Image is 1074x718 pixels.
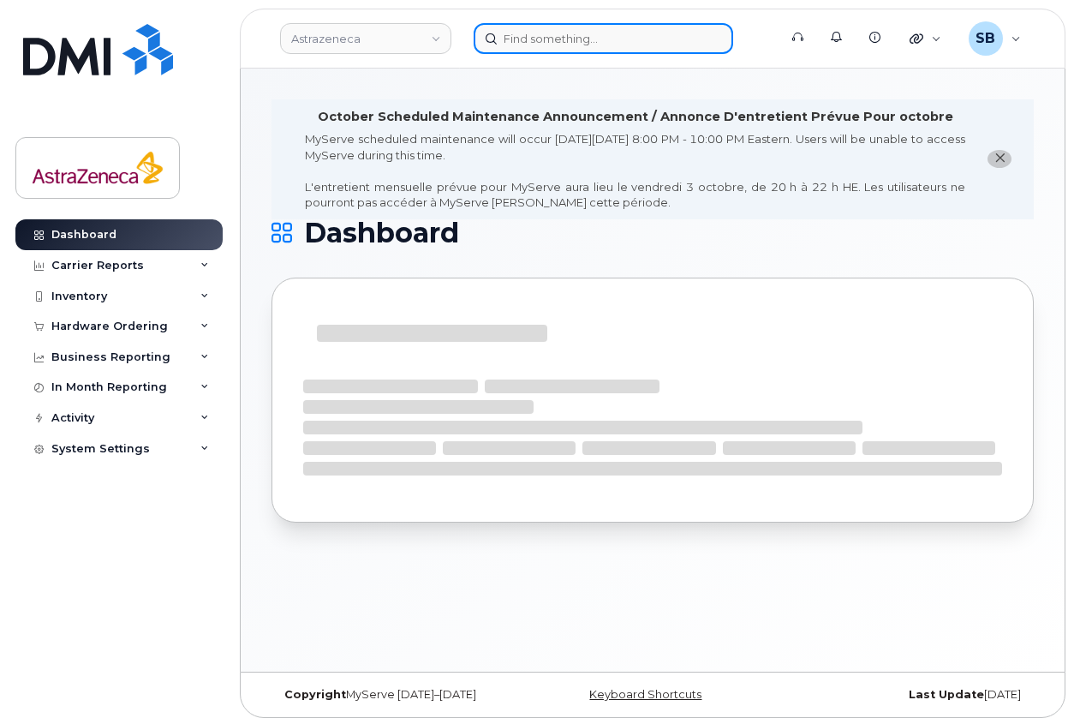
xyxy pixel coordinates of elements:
[779,688,1034,702] div: [DATE]
[284,688,346,701] strong: Copyright
[305,131,965,211] div: MyServe scheduled maintenance will occur [DATE][DATE] 8:00 PM - 10:00 PM Eastern. Users will be u...
[909,688,984,701] strong: Last Update
[987,150,1011,168] button: close notification
[589,688,701,701] a: Keyboard Shortcuts
[271,688,526,702] div: MyServe [DATE]–[DATE]
[318,108,953,126] div: October Scheduled Maintenance Announcement / Annonce D'entretient Prévue Pour octobre
[304,220,459,246] span: Dashboard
